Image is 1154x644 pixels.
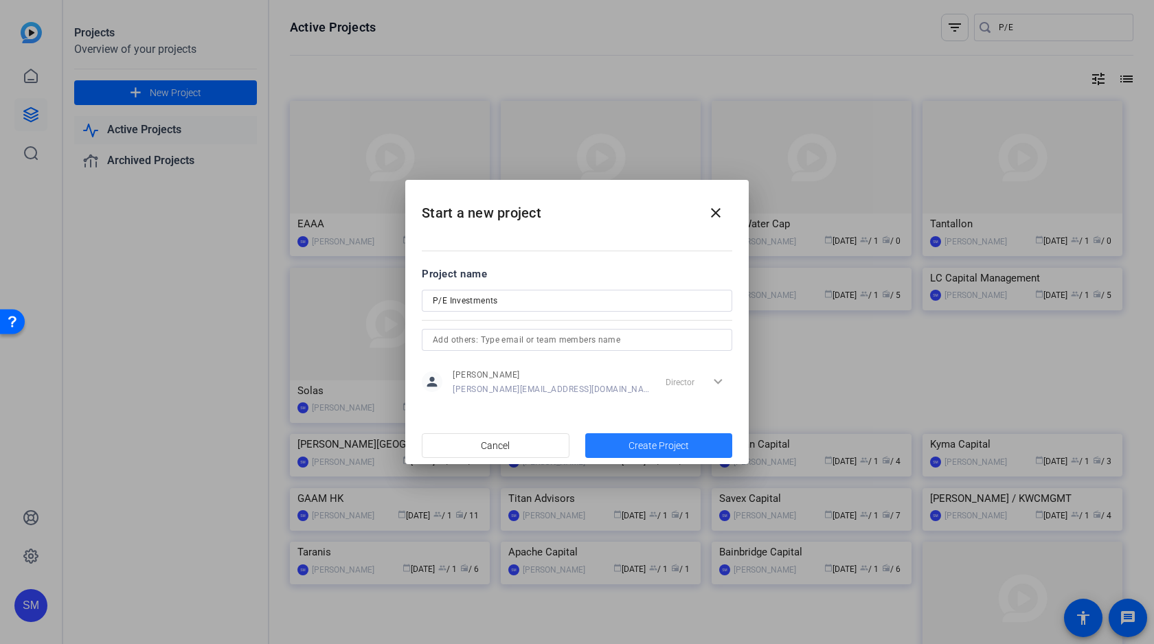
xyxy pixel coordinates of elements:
[585,433,733,458] button: Create Project
[453,384,650,395] span: [PERSON_NAME][EMAIL_ADDRESS][DOMAIN_NAME]
[422,433,569,458] button: Cancel
[453,369,650,380] span: [PERSON_NAME]
[433,292,721,309] input: Enter Project Name
[629,439,689,453] span: Create Project
[433,332,721,348] input: Add others: Type email or team members name
[422,371,442,392] mat-icon: person
[422,266,732,281] div: Project name
[708,205,724,221] mat-icon: close
[405,180,749,235] h2: Start a new project
[481,433,510,459] span: Cancel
